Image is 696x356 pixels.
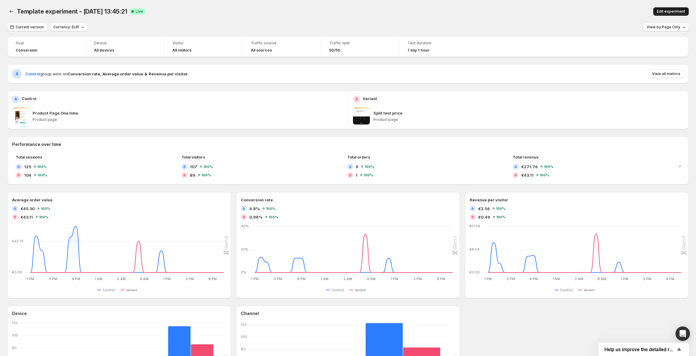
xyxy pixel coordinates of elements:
[16,155,42,159] span: Total sessions
[172,48,191,53] h4: All visitors
[408,41,469,46] span: Test duration
[575,277,583,281] text: 5 AM
[621,277,628,281] text: 1 PM
[251,48,272,53] h4: All sources
[126,288,137,292] span: Variant
[470,224,480,228] text: €17.09
[363,96,377,102] p: Variant
[12,141,684,147] h2: Performance over time
[676,162,684,170] button: Expand chart
[201,173,211,177] span: 100 %
[367,277,376,281] text: 9 AM
[251,41,312,46] span: Traffic source
[241,224,249,228] text: 40%
[391,277,398,281] text: 1 PM
[53,25,79,30] span: Currency: EUR
[266,207,276,210] span: 100 %
[190,172,195,178] span: 89
[241,270,246,274] text: 0%
[172,41,234,46] span: Visitor
[344,277,352,281] text: 5 AM
[33,110,78,116] p: Product Page One time
[12,321,18,325] text: 120
[470,197,508,203] h3: Revenue per visitor
[37,173,47,177] span: 100 %
[49,277,57,281] text: 5 PM
[347,155,370,159] span: Total orders
[544,165,553,169] span: 100 %
[241,335,247,339] text: 100
[172,40,234,53] a: VisitorAll visitors
[102,288,115,292] span: Control
[478,214,490,220] span: €0.49
[16,48,37,53] span: Conversion
[94,48,114,53] h4: All devices
[20,206,35,212] span: €45.30
[331,288,344,292] span: Control
[364,173,373,177] span: 100 %
[241,323,247,327] text: 120
[186,277,194,281] text: 5 PM
[329,40,390,53] a: Traffic split50/50
[478,206,490,212] span: €2.54
[183,165,186,169] h2: A
[274,277,282,281] text: 5 PM
[24,172,31,178] span: 104
[604,347,676,352] span: Help us improve the detailed report for A/B campaigns
[12,333,18,337] text: 100
[121,286,140,294] button: Variant
[513,155,539,159] span: Total revenue
[521,164,538,170] span: €271.76
[14,215,16,219] h2: B
[190,164,197,170] span: 107
[140,277,149,281] text: 9 AM
[676,326,690,341] div: Open Intercom Messenger
[643,277,651,281] text: 5 PM
[578,286,597,294] button: Variant
[540,173,549,177] span: 100 %
[100,71,101,76] strong: ,
[37,165,47,169] span: 100 %
[243,207,245,210] h2: A
[560,288,573,292] span: Control
[12,346,17,350] text: 80
[241,347,246,351] text: 80
[648,70,684,78] button: View all metrics
[470,270,480,274] text: €0.00
[97,286,118,294] button: Control
[17,8,127,15] span: Template experiment - [DATE] 13:45:21
[408,40,469,53] a: Test duration1 day 1 hour
[597,277,606,281] text: 9 AM
[33,117,343,122] p: Product page
[7,7,16,16] button: Back
[471,207,474,210] h2: A
[95,277,102,281] text: 1 AM
[241,197,273,203] h3: Conversion rate
[7,23,47,31] button: Current version
[203,165,213,169] span: 100 %
[349,286,368,294] button: Variant
[16,40,77,53] a: GoalConversion
[12,270,22,274] text: €0.00
[251,40,312,53] a: Traffic sourceAll sources
[17,173,20,177] h2: B
[102,71,143,76] strong: Average order value
[17,165,20,169] h2: A
[297,277,306,281] text: 9 PM
[355,288,366,292] span: Variant
[356,164,358,170] span: 6
[521,172,534,178] span: €43.11
[647,25,680,30] span: View by: Page Only
[39,215,49,219] span: 100 %
[183,173,186,177] h2: B
[355,97,358,102] h2: B
[652,71,680,76] span: View all metrics
[251,277,259,281] text: 1 PM
[41,207,50,210] span: 100 %
[16,41,77,46] span: Goal
[643,23,689,31] button: View by:Page Only
[25,71,40,76] span: Control
[12,197,52,203] h3: Average order value
[25,71,189,76] span: group wins on .
[496,215,506,219] span: 100 %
